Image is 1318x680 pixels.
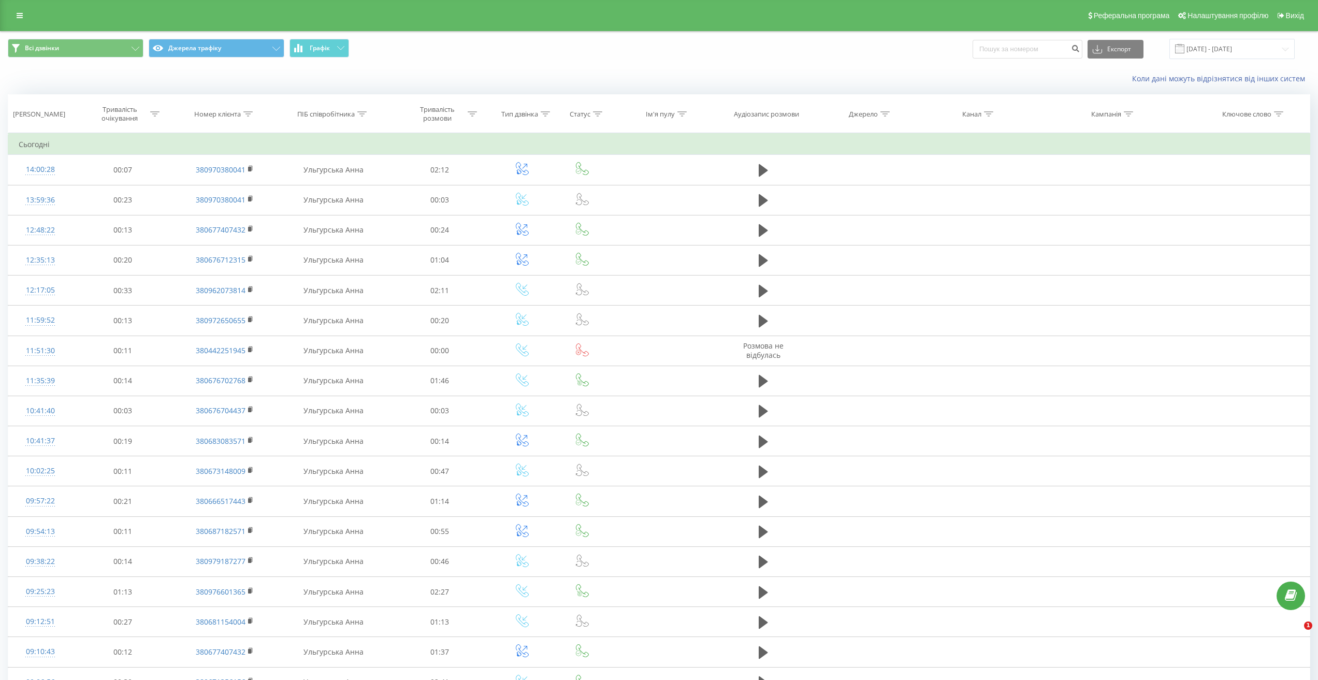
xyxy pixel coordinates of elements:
[1304,621,1312,630] span: 1
[277,336,389,366] td: Ульгурська Анна
[389,426,490,456] td: 00:14
[196,345,245,355] a: 380442251945
[73,516,173,546] td: 00:11
[389,336,490,366] td: 00:00
[73,215,173,245] td: 00:13
[501,110,538,119] div: Тип дзвінка
[277,155,389,185] td: Ульгурська Анна
[196,285,245,295] a: 380962073814
[196,436,245,446] a: 380683083571
[277,577,389,607] td: Ульгурська Анна
[1286,11,1304,20] span: Вихід
[389,155,490,185] td: 02:12
[19,371,62,391] div: 11:35:39
[19,552,62,572] div: 09:38:22
[389,637,490,667] td: 01:37
[277,185,389,215] td: Ульгурська Анна
[389,185,490,215] td: 00:03
[73,396,173,426] td: 00:03
[149,39,284,57] button: Джерела трафіку
[196,406,245,415] a: 380676704437
[277,245,389,275] td: Ульгурська Анна
[196,496,245,506] a: 380666517443
[410,105,465,123] div: Тривалість розмови
[1094,11,1170,20] span: Реферальна програма
[73,577,173,607] td: 01:13
[196,255,245,265] a: 380676712315
[92,105,148,123] div: Тривалість очікування
[13,110,65,119] div: [PERSON_NAME]
[73,486,173,516] td: 00:21
[1222,110,1271,119] div: Ключове слово
[310,45,330,52] span: Графік
[1091,110,1121,119] div: Кампанія
[277,396,389,426] td: Ульгурська Анна
[73,607,173,637] td: 00:27
[73,185,173,215] td: 00:23
[389,306,490,336] td: 00:20
[19,431,62,451] div: 10:41:37
[19,341,62,361] div: 11:51:30
[73,336,173,366] td: 00:11
[73,637,173,667] td: 00:12
[277,637,389,667] td: Ульгурська Анна
[289,39,349,57] button: Графік
[389,366,490,396] td: 01:46
[277,306,389,336] td: Ульгурська Анна
[389,546,490,576] td: 00:46
[277,516,389,546] td: Ульгурська Анна
[1187,11,1268,20] span: Налаштування профілю
[389,456,490,486] td: 00:47
[19,310,62,330] div: 11:59:52
[962,110,981,119] div: Канал
[25,44,59,52] span: Всі дзвінки
[196,375,245,385] a: 380676702768
[734,110,799,119] div: Аудіозапис розмови
[196,556,245,566] a: 380979187277
[277,546,389,576] td: Ульгурська Анна
[277,456,389,486] td: Ульгурська Анна
[19,491,62,511] div: 09:57:22
[8,134,1310,155] td: Сьогодні
[19,612,62,632] div: 09:12:51
[389,516,490,546] td: 00:55
[277,366,389,396] td: Ульгурська Анна
[849,110,878,119] div: Джерело
[570,110,590,119] div: Статус
[196,526,245,536] a: 380687182571
[389,486,490,516] td: 01:14
[196,647,245,657] a: 380677407432
[277,426,389,456] td: Ульгурська Анна
[19,461,62,481] div: 10:02:25
[196,617,245,627] a: 380681154004
[389,276,490,306] td: 02:11
[646,110,675,119] div: Ім'я пулу
[73,426,173,456] td: 00:19
[389,396,490,426] td: 00:03
[743,341,784,360] span: Розмова не відбулась
[973,40,1082,59] input: Пошук за номером
[1088,40,1143,59] button: Експорт
[389,607,490,637] td: 01:13
[277,215,389,245] td: Ульгурська Анна
[73,456,173,486] td: 00:11
[73,546,173,576] td: 00:14
[196,466,245,476] a: 380673148009
[194,110,241,119] div: Номер клієнта
[19,582,62,602] div: 09:25:23
[196,315,245,325] a: 380972650655
[73,155,173,185] td: 00:07
[389,245,490,275] td: 01:04
[19,401,62,421] div: 10:41:40
[19,642,62,662] div: 09:10:43
[297,110,355,119] div: ПІБ співробітника
[19,160,62,180] div: 14:00:28
[277,607,389,637] td: Ульгурська Анна
[196,225,245,235] a: 380677407432
[1283,621,1308,646] iframe: Intercom live chat
[19,250,62,270] div: 12:35:13
[19,190,62,210] div: 13:59:36
[73,306,173,336] td: 00:13
[8,39,143,57] button: Всі дзвінки
[1132,74,1310,83] a: Коли дані можуть відрізнятися вiд інших систем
